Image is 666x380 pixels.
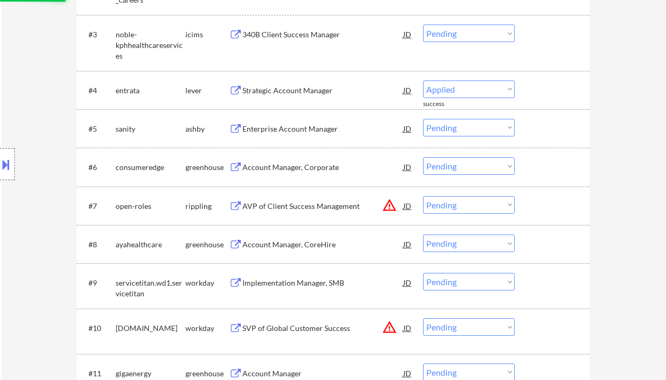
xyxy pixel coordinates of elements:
div: lever [185,85,229,96]
div: SVP of Global Customer Success [242,323,403,334]
div: JD [402,119,413,138]
div: greenhouse [185,368,229,379]
div: #10 [88,323,107,334]
div: JD [402,235,413,254]
div: #11 [88,368,107,379]
div: Implementation Manager, SMB [242,278,403,288]
div: JD [402,318,413,337]
div: icims [185,29,229,40]
div: gigaenergy [116,368,185,379]
div: Enterprise Account Manager [242,124,403,134]
div: JD [402,157,413,176]
button: warning_amber [382,320,397,335]
div: JD [402,80,413,100]
div: workday [185,323,229,334]
div: noble-kphhealthcareservices [116,29,185,61]
div: JD [402,273,413,292]
div: success [423,100,466,109]
div: rippling [185,201,229,212]
div: greenhouse [185,162,229,173]
div: [DOMAIN_NAME] [116,323,185,334]
div: #3 [88,29,107,40]
div: 340B Client Success Manager [242,29,403,40]
div: greenhouse [185,239,229,250]
div: JD [402,196,413,215]
div: #9 [88,278,107,288]
div: Account Manager, Corporate [242,162,403,173]
div: Account Manager [242,368,403,379]
div: Strategic Account Manager [242,85,403,96]
div: Account Manager, CoreHire [242,239,403,250]
button: warning_amber [382,198,397,213]
div: workday [185,278,229,288]
div: servicetitan.wd1.servicetitan [116,278,185,298]
div: AVP of Client Success Management [242,201,403,212]
div: JD [402,25,413,44]
div: ashby [185,124,229,134]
